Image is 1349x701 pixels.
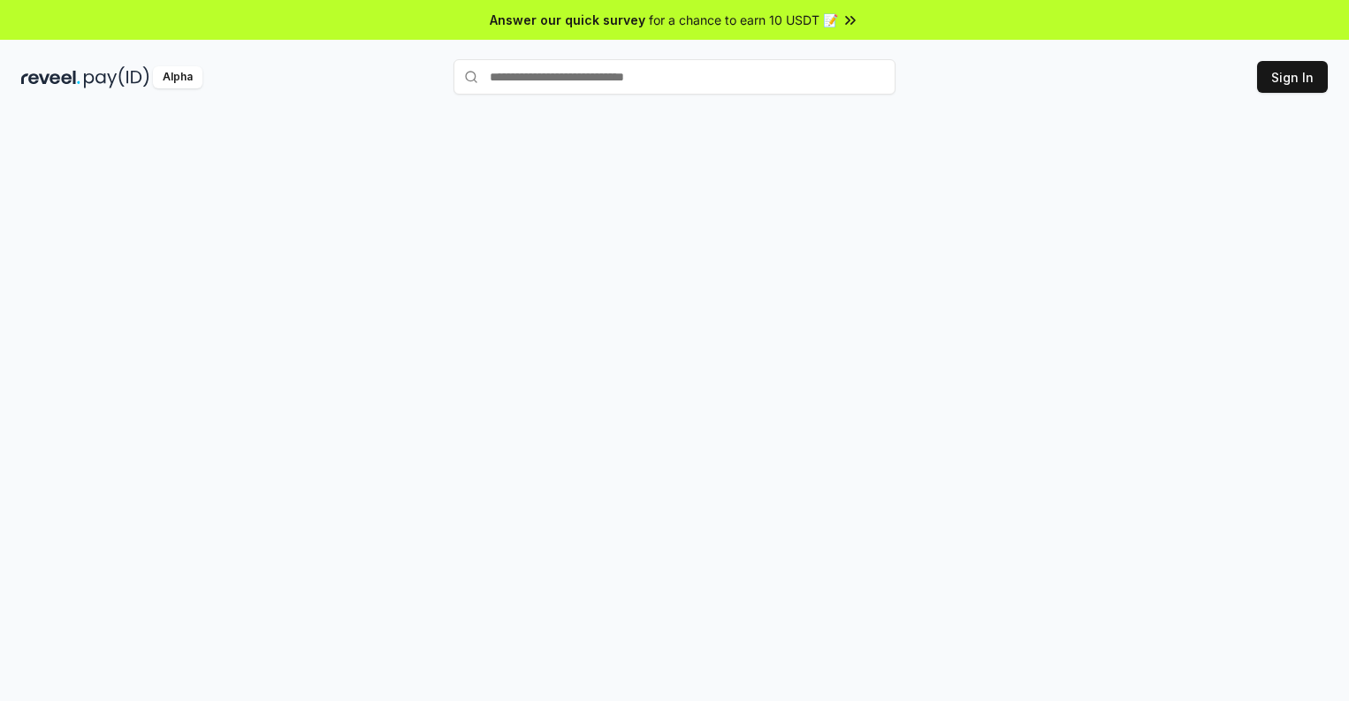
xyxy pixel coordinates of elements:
[153,66,202,88] div: Alpha
[84,66,149,88] img: pay_id
[490,11,645,29] span: Answer our quick survey
[21,66,80,88] img: reveel_dark
[1257,61,1328,93] button: Sign In
[649,11,838,29] span: for a chance to earn 10 USDT 📝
